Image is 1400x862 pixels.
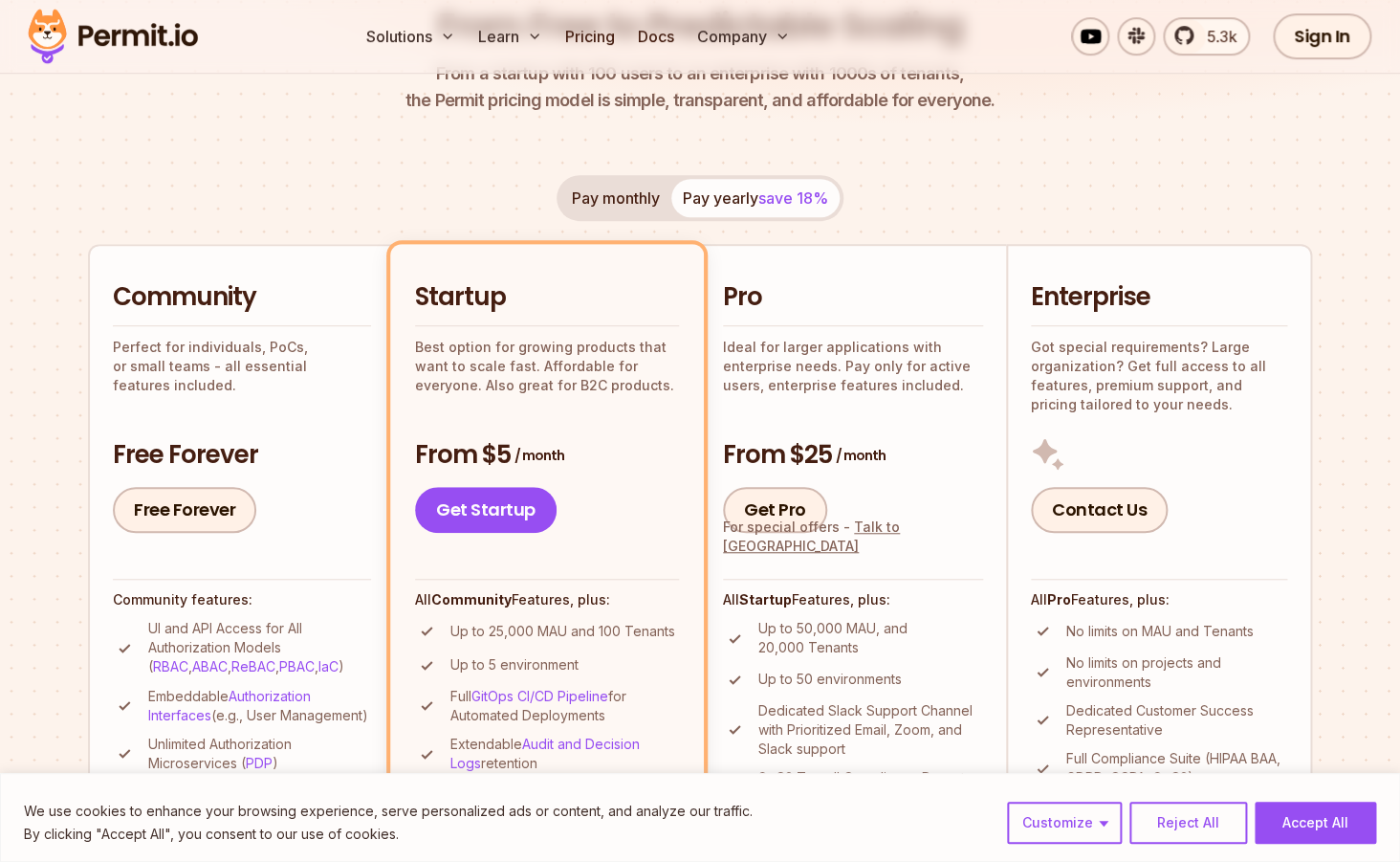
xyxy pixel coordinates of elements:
[415,280,679,315] h2: Startup
[1031,338,1287,414] p: Got special requirements? Large organization? Get full access to all features, premium support, a...
[450,735,679,773] p: Extendable retention
[318,658,339,674] a: IaC
[415,438,679,473] h3: From $5
[471,688,608,704] a: GitOps CI/CD Pipeline
[113,590,371,609] h4: Community features:
[739,591,792,608] strong: Startup
[431,591,512,608] strong: Community
[1195,25,1236,48] span: 5.3k
[415,487,557,533] a: Get Startup
[148,735,371,773] p: Unlimited Authorization Microservices ( )
[415,590,679,609] h4: All Features, plus:
[246,755,273,771] a: PDP
[113,338,371,395] p: Perfect for individuals, PoCs, or small teams - all essential features included.
[723,590,983,609] h4: All Features, plus:
[723,338,983,395] p: Ideal for larger applications with enterprise needs. Pay only for active users, enterprise featur...
[450,655,579,674] p: Up to 5 environment
[450,687,679,725] p: Full for Automated Deployments
[405,60,995,87] span: From a startup with 100 users to an enterprise with 1000s of tenants,
[1066,653,1287,692] p: No limits on projects and environments
[113,438,371,473] h3: Free Forever
[1066,749,1287,787] p: Full Compliance Suite (HIPAA BAA, GDPR, CCPA, SoC2)
[560,179,671,217] button: Pay monthly
[514,446,564,465] span: / month
[689,17,798,55] button: Company
[1163,17,1250,55] a: 5.3k
[1255,802,1376,844] button: Accept All
[231,658,275,674] a: ReBAC
[450,622,675,641] p: Up to 25,000 MAU and 100 Tenants
[405,60,995,114] p: the Permit pricing model is simple, transparent, and affordable for everyone.
[192,658,228,674] a: ABAC
[723,438,983,473] h3: From $25
[148,619,371,676] p: UI and API Access for All Authorization Models ( , , , , )
[723,280,983,315] h2: Pro
[758,768,983,807] p: SoC2 Type II Compliance Report and Certification
[723,518,983,556] div: For special offers -
[630,17,682,55] a: Docs
[1031,280,1287,315] h2: Enterprise
[558,17,623,55] a: Pricing
[1129,802,1247,844] button: Reject All
[758,701,983,759] p: Dedicated Slack Support Channel with Prioritized Email, Zoom, and Slack support
[1007,802,1122,844] button: Customize
[1047,591,1071,608] strong: Pro
[450,736,640,771] a: Audit and Decision Logs
[279,658,315,674] a: PBAC
[758,670,902,689] p: Up to 50 environments
[1066,622,1254,641] p: No limits on MAU and Tenants
[723,487,827,533] a: Get Pro
[359,17,463,55] button: Solutions
[1031,487,1168,533] a: Contact Us
[24,800,753,823] p: We use cookies to enhance your browsing experience, serve personalized ads or content, and analyz...
[836,446,886,465] span: / month
[470,17,550,55] button: Learn
[24,823,753,846] p: By clicking "Accept All", you consent to our use of cookies.
[148,687,371,725] p: Embeddable (e.g., User Management)
[19,4,207,69] img: Permit logo
[1066,701,1287,740] p: Dedicated Customer Success Representative
[1031,590,1287,609] h4: All Features, plus:
[1273,13,1371,59] a: Sign In
[758,619,983,657] p: Up to 50,000 MAU, and 20,000 Tenants
[113,487,256,533] a: Free Forever
[153,658,188,674] a: RBAC
[415,338,679,395] p: Best option for growing products that want to scale fast. Affordable for everyone. Also great for...
[148,688,311,723] a: Authorization Interfaces
[113,280,371,315] h2: Community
